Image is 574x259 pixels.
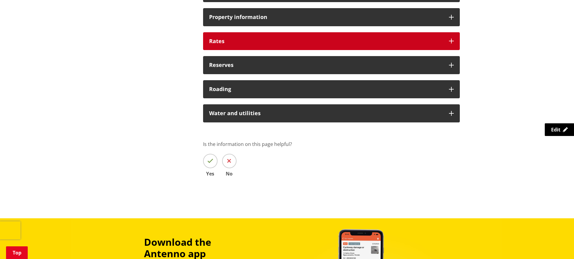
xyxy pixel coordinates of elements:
h3: Water and utilities [209,110,443,116]
span: Edit [551,126,560,133]
p: Is the information on this page helpful? [203,141,460,148]
span: Yes [203,171,218,176]
h3: Reserves [209,62,443,68]
h3: Rates [209,38,443,44]
h3: Property information [209,14,443,20]
a: Top [6,246,28,259]
a: Edit [545,123,574,136]
h3: Roading [209,86,443,92]
span: No [222,171,237,176]
iframe: Messenger Launcher [546,234,568,255]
